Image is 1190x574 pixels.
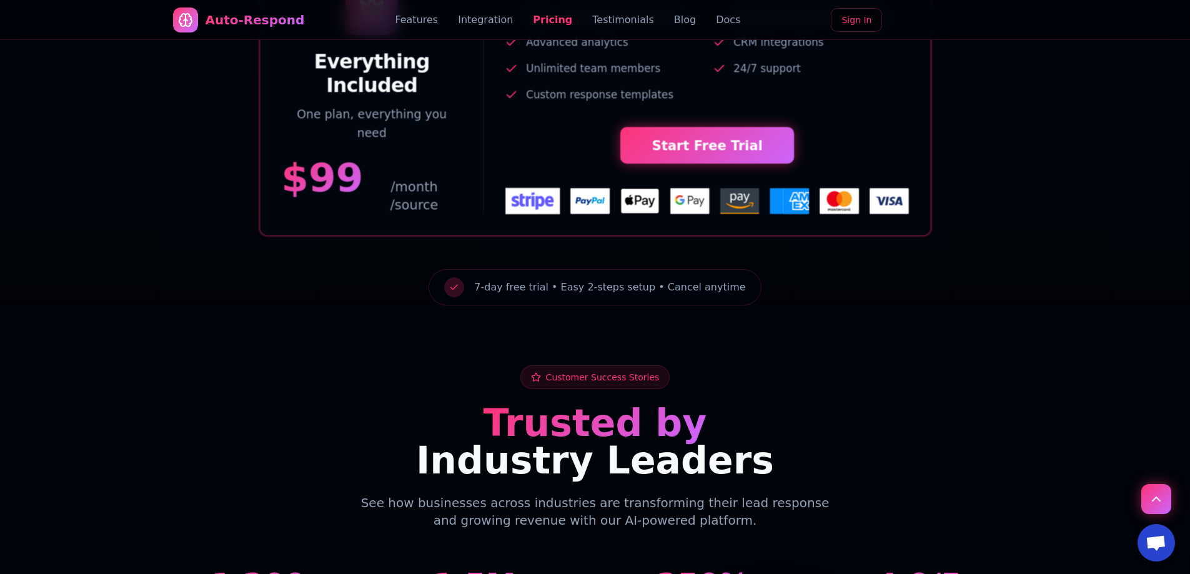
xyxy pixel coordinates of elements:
[206,11,305,29] div: Auto-Respond
[526,34,628,50] span: Advanced analytics
[831,8,882,32] a: Sign In
[670,187,709,214] img: Payment Method
[416,438,774,482] span: Industry Leaders
[820,187,859,214] img: Payment Method
[570,187,610,214] img: Payment Method
[620,187,659,214] img: Payment Method
[546,371,660,383] span: Customer Success Stories
[395,12,438,27] a: Features
[886,7,1023,34] iframe: Sign in with Google Button
[620,127,794,164] a: Start Free Trial
[355,494,835,529] p: See how businesses across industries are transforming their lead response and growing revenue wit...
[674,12,696,27] a: Blog
[281,50,462,97] h3: Everything Included
[733,34,823,50] span: CRM integrations
[474,280,745,295] span: 7-day free trial • Easy 2-steps setup • Cancel anytime
[770,187,809,214] img: Payment Method
[365,177,462,214] span: /month /source
[720,187,759,214] img: Payment Method
[281,105,462,142] p: One plan, everything you need
[526,87,673,102] span: Custom response templates
[526,61,660,76] span: Unlimited team members
[592,12,654,27] a: Testimonials
[869,187,908,214] img: Payment Method
[281,157,364,197] span: $ 99
[1141,484,1171,514] button: Scroll to top
[533,12,572,27] a: Pricing
[505,187,560,214] img: Payment Method
[716,12,740,27] a: Docs
[1138,524,1175,562] a: Open chat
[483,401,707,445] span: Trusted by
[733,61,801,76] span: 24/7 support
[458,12,513,27] a: Integration
[173,7,305,32] a: Auto-Respond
